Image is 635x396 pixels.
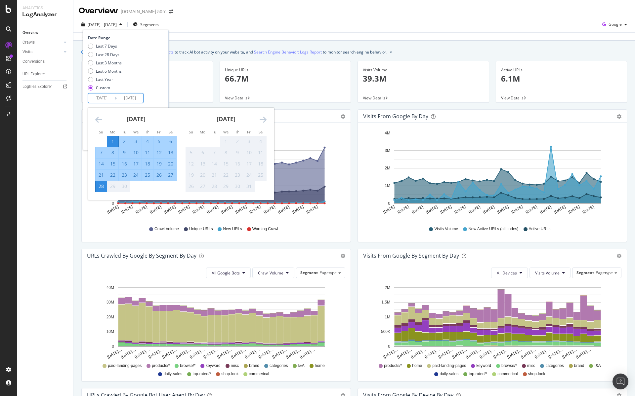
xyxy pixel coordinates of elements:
[243,158,255,169] td: Not available. Friday, October 17, 2025
[249,371,269,377] span: commerical
[220,149,232,156] div: 8
[96,147,107,158] td: Selected. Sunday, September 7, 2025
[96,43,117,49] div: Last 7 Days
[255,158,267,169] td: Not available. Saturday, October 18, 2025
[232,136,243,147] td: Not available. Thursday, October 2, 2025
[243,138,255,145] div: 3
[243,136,255,147] td: Not available. Friday, October 3, 2025
[501,95,524,101] span: View Details
[110,129,115,134] small: Mo
[212,270,240,276] span: All Google Bots
[255,149,266,156] div: 11
[99,129,103,134] small: Su
[363,283,621,360] svg: A chart.
[127,115,146,123] strong: [DATE]
[197,172,208,178] div: 20
[385,131,390,135] text: 4M
[385,166,390,170] text: 2M
[22,49,62,55] a: Visits
[169,129,173,134] small: Sa
[88,49,387,55] div: We introduced 2 new report templates: to track AI bot activity on your website, and to monitor se...
[363,113,428,120] div: Visits from Google by day
[363,67,484,73] div: Visits Volume
[397,204,410,215] text: [DATE]
[468,226,518,232] span: New Active URLs (all codes)
[388,201,390,206] text: 0
[363,73,484,84] p: 39.3M
[119,172,130,178] div: 23
[243,172,255,178] div: 24
[96,149,107,156] div: 7
[468,204,481,215] text: [DATE]
[96,68,122,74] div: Last 6 Months
[106,300,114,305] text: 30M
[232,169,243,181] td: Not available. Thursday, October 23, 2025
[153,136,165,147] td: Selected. Friday, September 5, 2025
[235,129,239,134] small: Th
[496,204,510,215] text: [DATE]
[249,363,259,369] span: brand
[197,183,208,190] div: 27
[165,161,176,167] div: 20
[88,108,274,200] div: Calendar
[186,181,197,192] td: Not available. Sunday, October 26, 2025
[22,5,68,11] div: Analytics
[259,129,263,134] small: Sa
[22,83,68,90] a: Logfiles Explorer
[119,136,130,147] td: Selected. Tuesday, September 2, 2025
[165,172,176,178] div: 27
[96,161,107,167] div: 14
[96,60,122,66] div: Last 3 Months
[192,204,205,215] text: [DATE]
[153,147,165,158] td: Selected. Friday, September 12, 2025
[149,204,162,215] text: [DATE]
[87,283,345,360] div: A chart.
[545,363,564,369] span: categories
[243,181,255,192] td: Not available. Friday, October 31, 2025
[600,19,630,30] button: Google
[594,363,601,369] span: I&A
[482,204,495,215] text: [DATE]
[112,201,114,206] text: 0
[186,158,197,169] td: Not available. Sunday, October 12, 2025
[511,204,524,215] text: [DATE]
[142,149,153,156] div: 11
[220,136,232,147] td: Not available. Wednesday, October 1, 2025
[122,129,126,134] small: Tu
[527,363,535,369] span: misc
[22,11,68,18] div: LogAnalyzer
[258,270,283,276] span: Crawl Volume
[209,147,220,158] td: Not available. Tuesday, October 7, 2025
[180,363,195,369] span: browse/*
[142,138,153,145] div: 4
[163,371,182,377] span: daily-sales
[553,204,567,215] text: [DATE]
[491,268,528,278] button: All Devices
[232,138,243,145] div: 2
[501,363,517,369] span: browse/*
[107,136,119,147] td: Selected as start date. Monday, September 1, 2025
[88,68,122,74] div: Last 6 Months
[96,85,110,90] div: Custom
[225,67,346,73] div: Unique URLs
[107,138,118,145] div: 1
[152,363,170,369] span: products/*
[88,35,162,41] div: Date Range
[568,204,581,215] text: [DATE]
[249,204,262,215] text: [DATE]
[388,47,394,57] button: close banner
[206,204,219,215] text: [DATE]
[107,147,119,158] td: Selected. Monday, September 8, 2025
[385,148,390,153] text: 3M
[220,183,232,190] div: 29
[96,52,119,57] div: Last 28 Days
[88,77,122,82] div: Last Year
[87,128,345,220] div: A chart.
[88,22,117,27] span: [DATE] - [DATE]
[165,147,177,158] td: Selected. Saturday, September 13, 2025
[341,254,345,258] div: gear
[252,226,278,232] span: Warning Crawl
[225,73,346,84] p: 66.7M
[220,204,233,215] text: [DATE]
[119,181,130,192] td: Not available. Tuesday, September 30, 2025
